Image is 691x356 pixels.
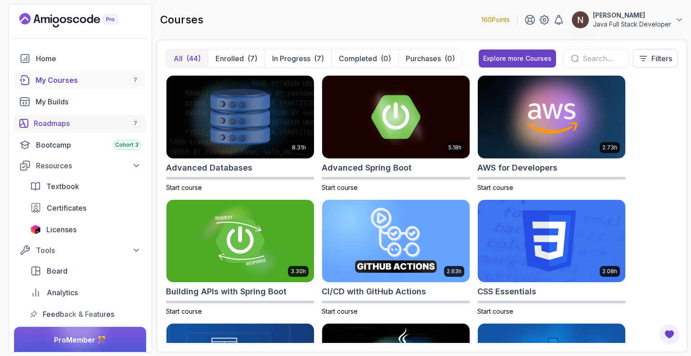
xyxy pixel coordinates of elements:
a: roadmaps [14,114,146,132]
span: Textbook [46,181,79,192]
div: Explore more Courses [483,54,552,63]
button: Open Feedback Button [659,324,680,345]
span: Analytics [47,287,78,298]
p: 3.30h [291,268,306,275]
a: feedback [25,305,146,323]
div: Bootcamp [36,140,141,150]
span: Feedback & Features [43,309,114,320]
a: textbook [25,177,146,195]
button: Resources [14,158,146,174]
p: 160 Points [481,15,510,24]
span: Start course [322,184,358,191]
div: (0) [381,53,391,64]
img: Advanced Spring Boot card [322,76,470,158]
span: Start course [166,184,202,191]
a: licenses [25,221,146,239]
span: Start course [477,184,513,191]
span: 7 [134,77,137,84]
img: CI/CD with GitHub Actions card [322,200,470,283]
div: (7) [314,53,324,64]
span: Cohort 3 [115,141,139,149]
img: AWS for Developers card [478,76,625,158]
span: 7 [134,120,137,127]
button: Completed(0) [331,50,398,68]
a: bootcamp [14,136,146,154]
button: Tools [14,242,146,258]
a: certificates [25,199,146,217]
a: home [14,50,146,68]
span: Start course [477,307,513,315]
button: Purchases(0) [398,50,462,68]
p: All [174,53,183,64]
p: Purchases [406,53,441,64]
h2: AWS for Developers [477,162,557,174]
span: Certificates [47,203,86,213]
p: Enrolled [215,53,244,64]
h2: courses [160,13,203,27]
a: board [25,262,146,280]
h2: Building APIs with Spring Boot [166,285,287,298]
a: analytics [25,284,146,302]
span: Board [47,266,67,276]
p: Java Full Stack Developer [593,20,671,29]
p: 5.18h [449,144,462,151]
div: Roadmaps [34,118,141,129]
div: Tools [36,245,141,256]
div: (7) [247,53,257,64]
p: 2.08h [602,268,617,275]
span: Licenses [46,224,76,235]
p: Filters [651,53,672,64]
div: (44) [186,53,201,64]
p: In Progress [272,53,310,64]
a: builds [14,93,146,111]
button: Explore more Courses [479,50,556,68]
div: Home [36,53,141,64]
span: Start course [166,307,202,315]
img: Building APIs with Spring Boot card [166,200,314,283]
a: Landing page [19,13,138,27]
p: 2.73h [602,144,617,151]
div: My Courses [36,75,141,86]
img: user profile image [572,11,589,28]
button: In Progress(7) [265,50,331,68]
h2: Advanced Databases [166,162,252,174]
h2: CI/CD with GitHub Actions [322,285,426,298]
div: My Builds [36,96,141,107]
p: Completed [339,53,377,64]
h2: CSS Essentials [477,285,536,298]
p: 2.63h [447,268,462,275]
a: courses [14,71,146,89]
p: 8.31h [292,144,306,151]
img: CSS Essentials card [478,200,625,283]
div: (0) [444,53,455,64]
button: All(44) [166,50,208,68]
p: [PERSON_NAME] [593,11,671,20]
input: Search... [583,53,622,64]
img: jetbrains icon [30,225,41,234]
img: Advanced Databases card [166,76,314,158]
h2: Advanced Spring Boot [322,162,412,174]
button: user profile image[PERSON_NAME]Java Full Stack Developer [571,11,684,29]
button: Enrolled(7) [208,50,265,68]
span: Start course [322,307,358,315]
button: Filters [633,49,678,68]
div: Resources [36,160,141,171]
